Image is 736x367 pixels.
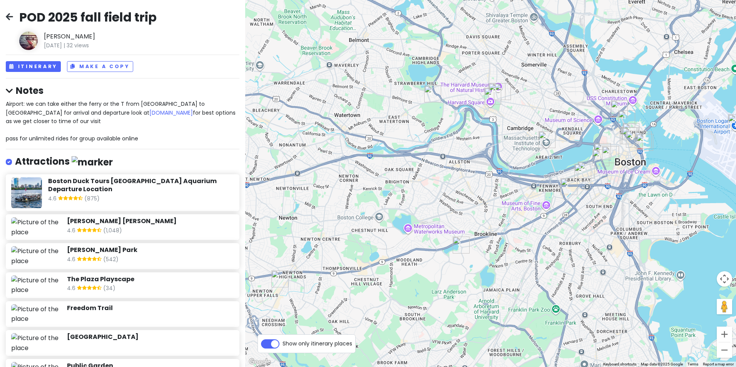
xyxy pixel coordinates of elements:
[11,177,42,208] img: Picture of the place
[492,263,498,269] div: Emerald Necklace
[687,362,698,366] a: Terms (opens in new tab)
[717,342,732,358] button: Zoom out
[64,42,65,49] span: |
[622,123,639,140] div: Rose Kennedy Greenway
[494,83,511,100] div: Harvard University Graduate School Of Design
[19,9,157,25] h2: POD 2025 fall field trip
[539,131,555,148] div: Massachusetts Institute of Technology
[592,149,609,166] div: Public Garden
[103,226,122,236] span: (1,048)
[6,85,239,97] h4: Notes
[687,76,694,82] div: Condor Street Urban Wild
[103,255,119,265] span: (542)
[67,304,234,312] h6: Freedom Trail
[67,61,133,72] button: Make a Copy
[11,333,61,353] img: Picture of the place
[67,217,234,225] h6: [PERSON_NAME] [PERSON_NAME]
[703,362,734,366] a: Report a map error
[11,246,61,266] img: Picture of the place
[67,255,77,265] span: 4.6
[488,83,505,100] div: Tanner fountain
[149,109,193,117] a: [DOMAIN_NAME]
[44,41,157,50] span: [DATE] 32 views
[554,165,560,171] div: Charles River Basin
[618,110,635,127] div: Freedom Trail
[641,362,683,366] span: Map data ©2025 Google
[424,85,441,102] div: Mount Auburn Cemetery
[594,143,611,160] div: Beacon Hill
[620,127,637,144] div: The Plaza Playscape
[536,186,542,192] div: Fenway Park
[103,284,115,294] span: (34)
[717,299,732,314] button: Drag Pegman onto the map to open Street View
[560,178,577,195] div: Christian Science Plaza
[84,194,100,204] span: (875)
[578,162,595,178] div: Copley Square
[602,146,619,163] div: Boston Common
[621,127,638,144] div: The New England Holocaust Memorial
[19,32,38,50] img: Author
[485,304,492,310] div: Arnold Arboretum of Harvard University
[635,132,652,148] div: Boston Marriott Long Wharf
[271,270,288,287] div: The Aven at Newton Highlands
[453,237,470,254] div: Frederick Law Olmsted National Historic Site
[636,134,653,151] div: Boston Duck Tours New England Aquarium Departure Location
[717,271,732,287] button: Map camera controls
[67,226,77,236] span: 4.6
[72,156,113,168] img: marker
[247,357,273,367] img: Google
[283,339,352,348] span: Show only itinerary places
[15,155,113,168] h4: Attractions
[603,362,636,367] button: Keyboard shortcuts
[11,217,61,237] img: Picture of the place
[626,131,643,148] div: Faneuil Hall Marketplace
[48,177,234,194] h6: Boston Duck Tours [GEOGRAPHIC_DATA] Aquarium Departure Location
[67,275,234,284] h6: The Plaza Playscape
[484,88,501,105] div: Harvard University
[6,61,61,72] button: Itinerary
[48,194,58,204] span: 4.6
[11,275,61,295] img: Picture of the place
[67,284,77,294] span: 4.6
[717,327,732,342] button: Zoom in
[11,304,61,324] img: Picture of the place
[6,100,237,142] span: Airport: we can take either the ferry or the T from [GEOGRAPHIC_DATA] to [GEOGRAPHIC_DATA] for ar...
[540,202,546,208] div: Back Bay Fens
[574,164,591,181] div: Boston Public Library - Central Library
[247,357,273,367] a: Open this area in Google Maps (opens a new window)
[67,246,234,254] h6: [PERSON_NAME] Park
[622,127,639,144] div: Union Oyster House
[44,32,157,42] span: [PERSON_NAME]
[67,333,234,341] h6: [GEOGRAPHIC_DATA]
[611,100,628,117] div: Paul Revere Park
